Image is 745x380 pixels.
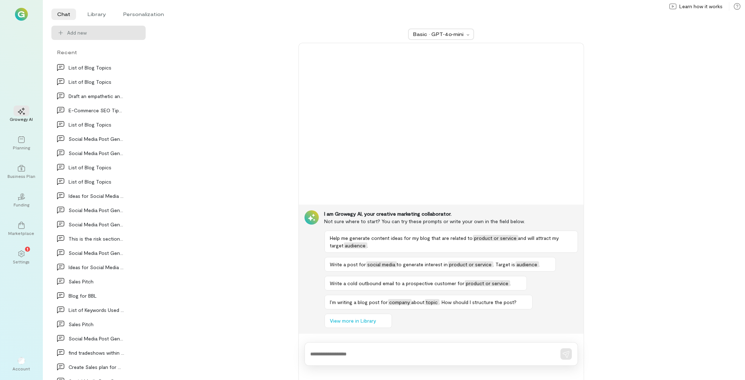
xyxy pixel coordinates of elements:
a: Growegy AI [9,102,34,128]
div: Draft an empathetic and solution-oriented respons… [69,92,124,100]
button: Write a cold outbound email to a prospective customer forproduct or service. [324,276,527,291]
span: and will attract my target [330,235,559,248]
span: social media [366,261,397,267]
span: audience [344,242,367,248]
div: Settings [13,259,30,265]
span: Write a post for [330,261,366,267]
span: . Target is [493,261,515,267]
div: Social Media Post Generation [69,206,124,214]
span: . [510,280,511,286]
a: Settings [9,245,34,270]
div: Basic · GPT‑4o‑mini [413,31,464,38]
div: List of Blog Topics [69,178,124,185]
div: find tradeshows within 50 miles of [GEOGRAPHIC_DATA] for… [69,349,124,356]
button: Write a post forsocial mediato generate interest inproduct or service. Target isaudience. [324,257,556,272]
span: to generate interest in [397,261,448,267]
li: Chat [51,9,76,20]
span: Write a cold outbound email to a prospective customer for [330,280,465,286]
span: audience [515,261,539,267]
span: . [367,242,368,248]
div: Not sure where to start? You can try these prompts or write your own in the field below. [324,217,578,225]
div: Social Media Post Generation [69,149,124,157]
div: List of Keywords Used for Product Search [69,306,124,314]
div: Social Media Post Generation [69,249,124,257]
div: Social Media Post Generation [69,221,124,228]
div: List of Blog Topics [69,64,124,71]
div: I am Growegy AI, your creative marketing collaborator. [324,210,578,217]
div: Recent [51,48,146,56]
span: topic [425,299,439,305]
a: Marketplace [9,216,34,242]
div: Funding [14,202,29,207]
span: I’m writing a blog post for [330,299,388,305]
a: Funding [9,188,34,213]
div: Growegy AI [10,116,33,122]
a: Business Plan [9,159,34,185]
a: Planning [9,130,34,156]
div: Ideas for Social Media about Company or Product [69,263,124,271]
div: Social Media Post Generation [69,135,124,143]
li: Personalization [117,9,170,20]
span: company [388,299,412,305]
span: Learn how it works [679,3,723,10]
div: This is the risk section of my business plan: G… [69,235,124,242]
button: I’m writing a blog post forcompanyabouttopic. How should I structure the post? [324,295,533,309]
li: Library [82,9,112,20]
span: product or service [448,261,493,267]
div: Account [13,366,30,371]
div: Account [9,351,34,377]
div: List of Blog Topics [69,121,124,128]
div: List of Blog Topics [69,78,124,86]
span: View more in Library [330,317,376,324]
span: about [412,299,425,305]
div: Social Media Post Generation [69,335,124,342]
span: product or service [465,280,510,286]
button: View more in Library [324,314,392,328]
span: Help me generate content ideas for my blog that are related to [330,235,473,241]
div: E-Commerce SEO Tips and Tricks [69,107,124,114]
span: product or service [473,235,518,241]
div: Marketplace [9,230,35,236]
span: . [539,261,540,267]
div: Planning [13,145,30,150]
div: Create Sales plan for my sales team focus on Pres… [69,363,124,371]
div: Blog for BBL [69,292,124,299]
button: Help me generate content ideas for my blog that are related toproduct or serviceand will attract ... [324,231,578,253]
div: List of Blog Topics [69,164,124,171]
span: . How should I structure the post? [439,299,517,305]
div: Sales Pitch [69,278,124,285]
span: 1 [27,246,28,252]
div: Business Plan [7,173,35,179]
div: Sales Pitch [69,320,124,328]
div: Ideas for Social Media about Company or Product [69,192,124,200]
span: Add new [67,29,87,36]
